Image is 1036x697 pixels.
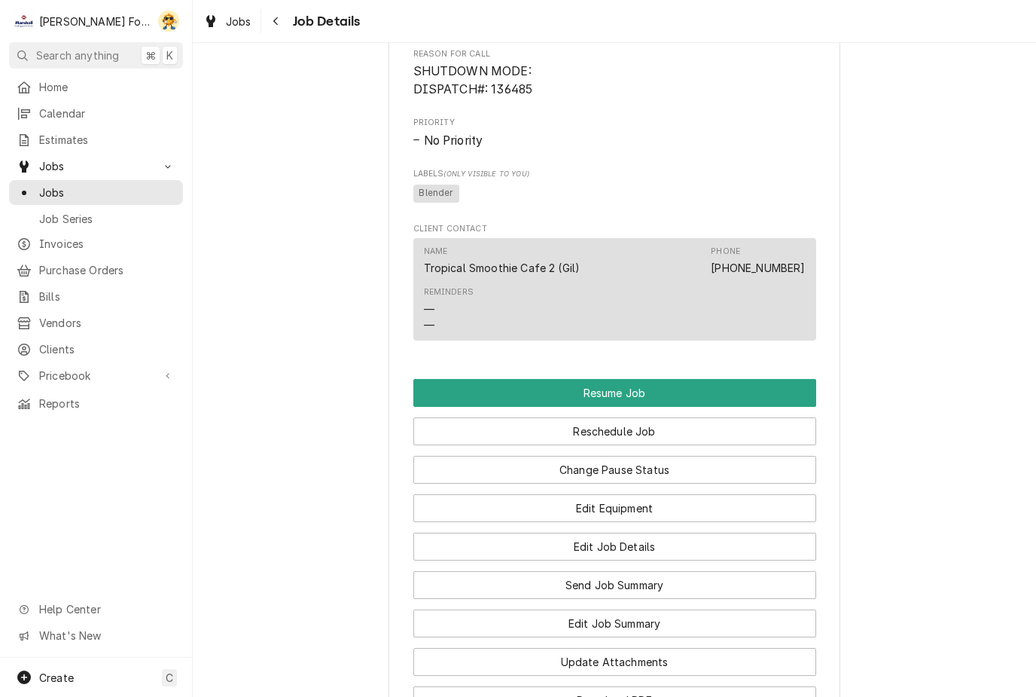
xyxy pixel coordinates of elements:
a: Home [9,75,183,99]
div: Reason For Call [413,48,816,99]
div: Button Group Row [413,445,816,484]
div: Reminders [424,286,474,332]
span: Client Contact [413,223,816,235]
span: Priority [413,117,816,129]
a: Go to Help Center [9,597,183,622]
a: Jobs [9,180,183,205]
a: Go to Jobs [9,154,183,179]
button: Navigate back [264,9,288,33]
div: — [424,317,434,333]
span: Job Details [288,11,361,32]
a: Vendors [9,310,183,335]
a: Go to What's New [9,623,183,648]
div: No Priority [413,132,816,150]
span: Priority [413,132,816,150]
span: Vendors [39,315,175,331]
a: Bills [9,284,183,309]
div: Button Group Row [413,561,816,599]
div: Button Group Row [413,484,816,522]
a: Jobs [197,9,257,34]
div: Phone [711,246,740,258]
a: Go to Pricebook [9,363,183,388]
span: C [166,670,173,686]
div: Marshall Food Equipment Service's Avatar [14,11,35,32]
button: Edit Job Details [413,533,816,561]
span: Reason For Call [413,63,816,98]
div: Client Contact [413,223,816,347]
span: Create [39,671,74,684]
span: K [166,47,173,63]
span: Jobs [39,158,153,174]
a: [PHONE_NUMBER] [711,261,805,274]
div: Button Group Row [413,407,816,445]
span: ⌘ [145,47,156,63]
div: Name [424,246,448,258]
div: Priority [413,117,816,149]
a: Calendar [9,101,183,126]
span: SHUTDOWN MODE: DISPATCH#: 136485 [413,64,533,96]
span: [object Object] [413,182,816,205]
span: Reason For Call [413,48,816,60]
span: Labels [413,168,816,180]
button: Edit Job Summary [413,610,816,637]
div: Phone [711,246,805,276]
div: Adam Testa's Avatar [158,11,179,32]
div: Contact [413,238,816,341]
a: Clients [9,337,183,362]
button: Resume Job [413,379,816,407]
span: Search anything [36,47,119,63]
span: Blender [413,185,459,203]
a: Job Series [9,206,183,231]
a: Invoices [9,231,183,256]
button: Update Attachments [413,648,816,676]
div: — [424,301,434,317]
span: Help Center [39,601,174,617]
button: Edit Equipment [413,494,816,522]
span: Bills [39,289,175,304]
span: Purchase Orders [39,262,175,278]
div: Client Contact List [413,238,816,348]
button: Change Pause Status [413,456,816,484]
div: Name [424,246,580,276]
div: AT [158,11,179,32]
span: Jobs [226,14,251,29]
span: Invoices [39,236,175,252]
span: Estimates [39,132,175,148]
div: M [14,11,35,32]
span: Calendar [39,105,175,121]
span: Pricebook [39,368,153,384]
span: Job Series [39,211,175,227]
a: Reports [9,391,183,416]
span: What's New [39,628,174,644]
a: Purchase Orders [9,258,183,283]
button: Search anything⌘K [9,42,183,69]
span: Home [39,79,175,95]
div: Reminders [424,286,474,298]
span: Reports [39,396,175,411]
div: [PERSON_NAME] Food Equipment Service [39,14,150,29]
div: Button Group Row [413,637,816,676]
span: Jobs [39,185,175,200]
span: Clients [39,341,175,357]
div: Button Group Row [413,522,816,561]
div: Button Group Row [413,379,816,407]
a: Estimates [9,127,183,152]
div: Tropical Smoothie Cafe 2 (Gil) [424,260,580,276]
span: (Only Visible to You) [443,170,529,178]
button: Reschedule Job [413,417,816,445]
div: Button Group Row [413,599,816,637]
div: [object Object] [413,168,816,205]
button: Send Job Summary [413,571,816,599]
